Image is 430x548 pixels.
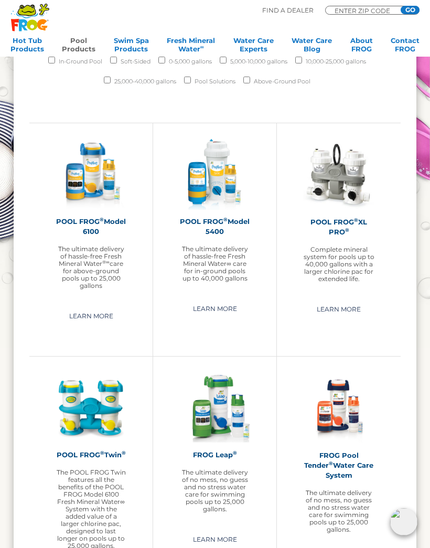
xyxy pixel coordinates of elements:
[233,36,274,57] a: Water CareExperts
[59,54,102,69] label: In-Ground Pool
[57,308,125,325] a: Learn More
[179,469,250,513] p: The ultimate delivery of no mess, no guess and no stress water care for swimming pools up to 25,0...
[62,36,95,57] a: PoolProducts
[169,54,212,69] label: 0-5,000 gallons
[303,139,374,283] a: POOL FROG®XL PRO®Complete mineral system for pools up to 40,000 gallons with a larger chlorine pa...
[114,36,149,57] a: Swim SpaProducts
[56,372,126,443] img: pool-product-pool-frog-twin-300x300.png
[230,54,287,69] label: 5,000-10,000 gallons
[345,227,349,233] sup: ®
[292,36,332,57] a: Water CareBlog
[303,489,374,533] p: The ultimate delivery of no mess, no guess and no stress water care for swimming pools up to 25,0...
[122,450,126,456] sup: ®
[223,217,228,222] sup: ®
[329,460,333,466] sup: ®
[254,74,310,89] label: Above-Ground Pool
[167,36,215,57] a: Fresh MineralWater∞
[306,54,366,69] label: 10,000-25,000 gallons
[114,74,176,89] label: 25,000-40,000 gallons
[56,217,126,237] h2: POOL FROG Model 6100
[121,54,150,69] label: Soft-Sided
[179,450,250,460] h2: FROG Leap
[179,217,250,237] h2: POOL FROG Model 5400
[56,245,126,289] p: The ultimate delivery of hassle-free Fresh Mineral Water care for above-ground pools up to 25,000...
[350,36,373,57] a: AboutFROG
[179,372,250,443] img: frog-leap-featured-img-v2-300x300.png
[195,74,235,89] label: Pool Solutions
[56,139,126,289] a: POOL FROG®Model 6100The ultimate delivery of hassle-free Fresh Mineral Water®∞care for above-grou...
[100,450,104,456] sup: ®
[56,139,126,210] img: pool-frog-6100-featured-img-v3-300x300.png
[262,6,314,15] p: Find A Dealer
[100,217,104,222] sup: ®
[303,372,374,533] a: FROG Pool Tender®Water Care SystemThe ultimate delivery of no mess, no guess and no stress water ...
[303,139,374,210] img: XL-PRO-v2-300x300.jpg
[181,531,249,548] a: Learn More
[233,450,237,456] sup: ®
[305,301,373,318] a: Learn More
[401,6,420,14] input: GO
[56,450,126,460] h2: POOL FROG Twin
[179,372,250,513] a: FROG Leap®The ultimate delivery of no mess, no guess and no stress water care for swimming pools ...
[303,372,374,444] img: pool-tender-product-img-v2-300x300.png
[354,217,358,223] sup: ®
[303,450,374,480] h2: FROG Pool Tender Water Care System
[181,300,249,317] a: Learn More
[200,44,204,50] sup: ∞
[303,217,374,237] h2: POOL FROG XL PRO
[179,139,250,210] img: pool-frog-5400-featured-img-v2-300x300.png
[102,259,109,265] sup: ®∞
[303,246,374,283] p: Complete mineral system for pools up to 40,000 gallons with a larger chlorine pac for extended life.
[390,508,417,535] img: openIcon
[179,245,250,282] p: The ultimate delivery of hassle-free Fresh Mineral Water∞ care for in-ground pools up to 40,000 g...
[179,139,250,282] a: POOL FROG®Model 5400The ultimate delivery of hassle-free Fresh Mineral Water∞ care for in-ground ...
[391,36,420,57] a: ContactFROG
[10,36,44,57] a: Hot TubProducts
[334,8,396,13] input: Zip Code Form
